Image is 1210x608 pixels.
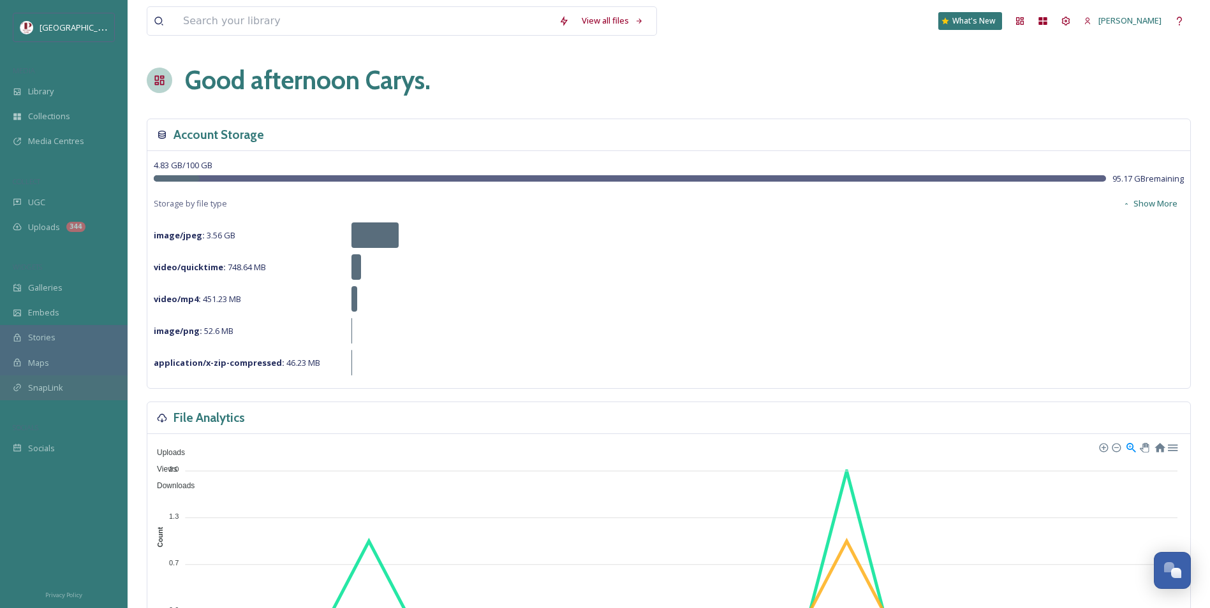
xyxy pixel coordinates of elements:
[20,21,33,34] img: download%20(5).png
[1077,8,1168,33] a: [PERSON_NAME]
[177,7,552,35] input: Search your library
[154,229,235,241] span: 3.56 GB
[1125,441,1136,452] div: Selection Zoom
[28,135,84,147] span: Media Centres
[154,261,226,273] strong: video/quicktime :
[156,527,164,547] text: Count
[173,126,264,144] h3: Account Storage
[173,409,245,427] h3: File Analytics
[154,293,241,305] span: 451.23 MB
[28,221,60,233] span: Uploads
[13,177,40,186] span: COLLECT
[147,481,195,490] span: Downloads
[154,159,212,171] span: 4.83 GB / 100 GB
[1140,443,1147,451] div: Panning
[154,261,266,273] span: 748.64 MB
[154,293,201,305] strong: video/mp4 :
[938,12,1002,30] a: What's New
[45,586,82,602] a: Privacy Policy
[169,559,179,567] tspan: 0.7
[66,222,85,232] div: 344
[154,325,202,337] strong: image/png :
[13,66,35,75] span: MEDIA
[1112,173,1184,185] span: 95.17 GB remaining
[1111,442,1120,451] div: Zoom Out
[28,442,55,454] span: Socials
[28,282,63,294] span: Galleries
[147,448,185,457] span: Uploads
[40,21,121,33] span: [GEOGRAPHIC_DATA]
[169,465,179,473] tspan: 2.0
[169,512,179,520] tspan: 1.3
[13,262,42,271] span: WIDGETS
[28,357,49,369] span: Maps
[13,423,38,432] span: SOCIALS
[154,357,284,368] strong: application/x-zip-compressed :
[1154,441,1165,452] div: Reset Zoom
[1116,191,1184,216] button: Show More
[147,465,177,474] span: Views
[28,196,45,208] span: UGC
[575,8,650,33] a: View all files
[28,307,59,319] span: Embeds
[154,357,320,368] span: 46.23 MB
[1098,442,1107,451] div: Zoom In
[154,198,227,210] span: Storage by file type
[185,61,431,99] h1: Good afternoon Carys .
[28,110,70,122] span: Collections
[28,382,63,394] span: SnapLink
[45,591,82,599] span: Privacy Policy
[154,229,205,241] strong: image/jpeg :
[154,325,233,337] span: 52.6 MB
[28,331,55,344] span: Stories
[1167,441,1177,452] div: Menu
[28,85,54,98] span: Library
[1098,15,1162,26] span: [PERSON_NAME]
[1154,552,1191,589] button: Open Chat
